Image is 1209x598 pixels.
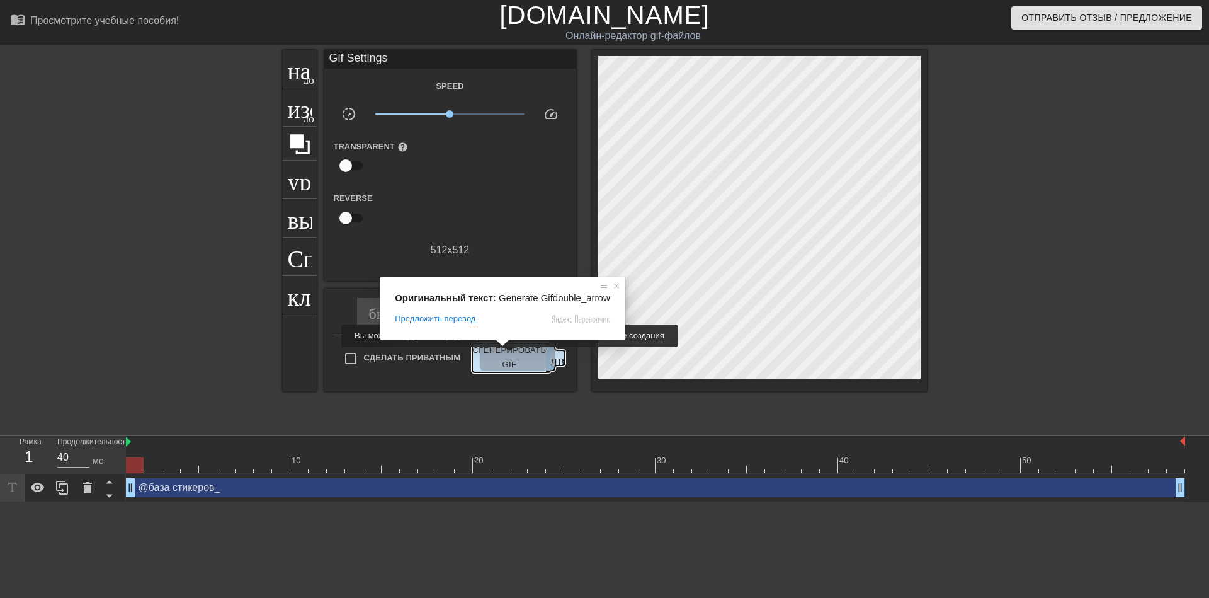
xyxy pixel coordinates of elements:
ya-tr-span: добавить_круг [304,112,376,122]
span: Оригинальный текст: [395,292,496,303]
ya-tr-span: название [288,55,378,79]
ya-tr-span: выбор_размера_фото_большой [288,205,642,229]
ya-tr-span: добавить_круг [304,73,376,84]
label: Transparent [334,141,408,153]
ya-tr-span: урожай [288,166,363,190]
span: Предложить перевод [395,313,475,325]
ya-tr-span: двойная стрелка [550,350,655,365]
ya-tr-span: быстрый поворот [369,304,482,319]
label: Reverse [334,192,373,205]
img: bound-end.png [1180,436,1185,446]
ya-tr-span: Продолжительность [57,438,130,446]
div: 512 x 512 [324,243,576,258]
ya-tr-span: Просмотрите учебные пособия! [30,15,179,26]
div: 1 [20,446,38,468]
ya-tr-span: Справка [288,243,372,267]
div: Gif Settings [324,50,576,69]
ya-tr-span: menu_book_бук меню [10,12,102,27]
div: 40 [839,454,851,467]
div: 10 [292,454,303,467]
ya-tr-span: Сделать Приватным [364,353,461,362]
button: Отправить Отзыв / Предложение [1011,6,1202,30]
button: Сгенерировать GIF [480,345,554,371]
ya-tr-span: Рамка [20,437,42,446]
span: Generate Gifdouble_arrow [499,292,610,303]
span: speed [543,106,559,122]
a: [DOMAIN_NAME] [499,1,709,29]
ya-tr-span: клавиатура [288,282,400,306]
ya-tr-span: изображение [288,94,419,118]
div: 50 [1022,454,1033,467]
span: help [397,142,408,152]
span: slow_motion_video [341,106,356,122]
ya-tr-span: Сгенерировать GIF [472,343,546,372]
div: 30 [657,454,668,467]
div: 20 [474,454,485,467]
ya-tr-span: Отправить Отзыв / Предложение [1021,10,1192,26]
ya-tr-span: мс [93,456,103,466]
ya-tr-span: Онлайн-редактор gif-файлов [565,30,701,41]
a: Просмотрите учебные пособия! [10,12,179,32]
label: Speed [436,80,463,93]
